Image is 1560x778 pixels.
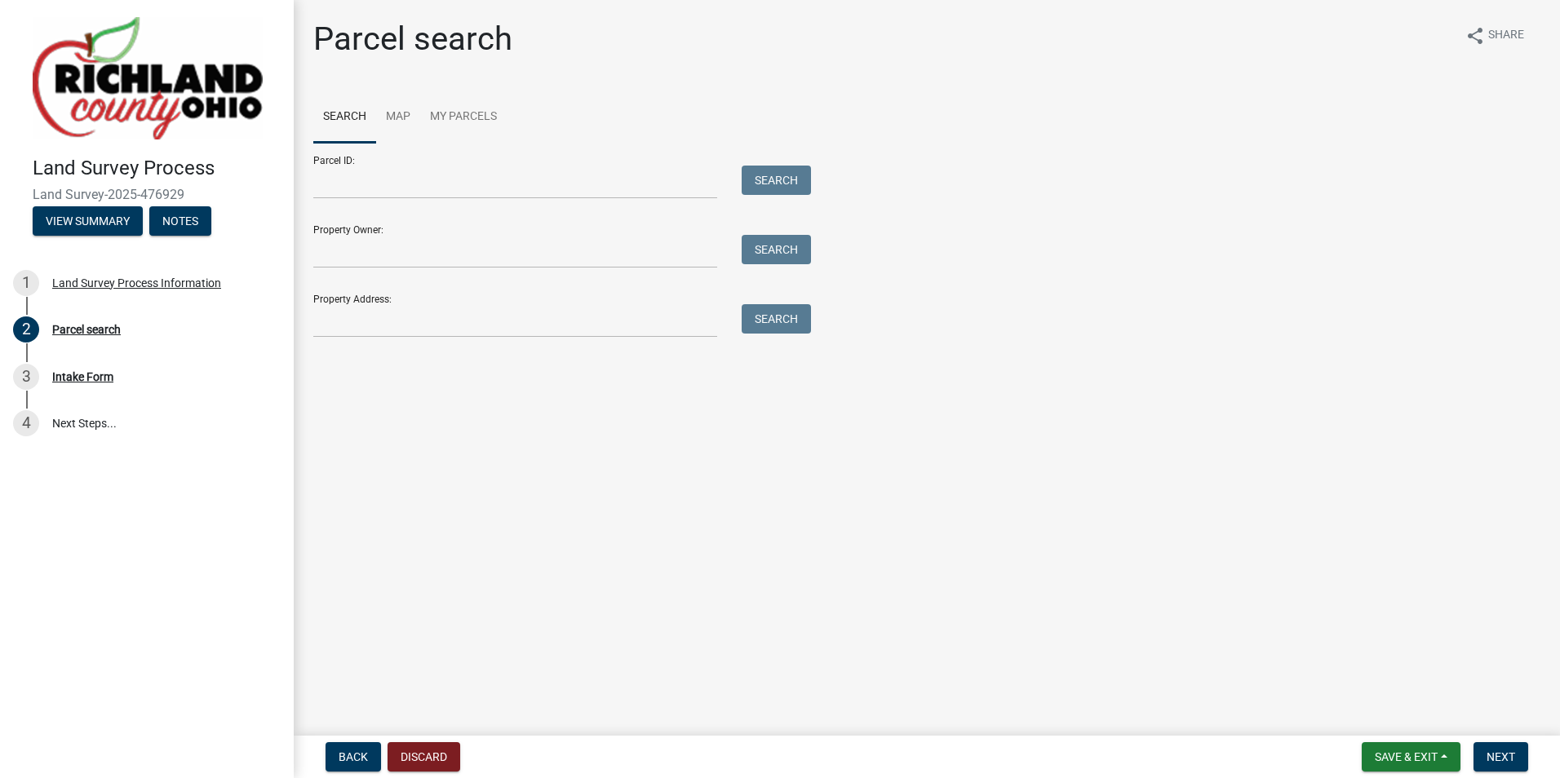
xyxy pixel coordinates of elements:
div: Intake Form [52,371,113,382]
div: 4 [13,410,39,436]
button: Back [326,742,381,771]
span: Back [339,750,368,763]
button: Search [742,235,811,264]
a: My Parcels [420,91,507,144]
a: Map [376,91,420,144]
div: Parcel search [52,324,121,335]
span: Next [1487,750,1515,763]
div: 1 [13,270,39,296]
div: 3 [13,364,39,390]
h1: Parcel search [313,20,512,59]
h4: Land Survey Process [33,157,281,180]
span: Share [1488,26,1524,46]
button: shareShare [1452,20,1537,51]
i: share [1465,26,1485,46]
button: Notes [149,206,211,236]
button: Discard [388,742,460,771]
span: Land Survey-2025-476929 [33,187,261,202]
wm-modal-confirm: Notes [149,215,211,228]
button: Next [1474,742,1528,771]
a: Search [313,91,376,144]
img: Richland County, Ohio [33,17,263,139]
button: Save & Exit [1362,742,1460,771]
div: 2 [13,316,39,343]
button: View Summary [33,206,143,236]
span: Save & Exit [1375,750,1438,763]
div: Land Survey Process Information [52,277,221,289]
button: Search [742,166,811,195]
button: Search [742,304,811,334]
wm-modal-confirm: Summary [33,215,143,228]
